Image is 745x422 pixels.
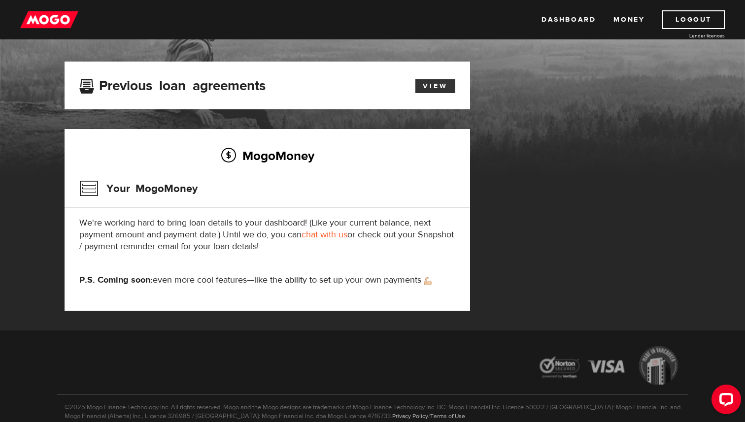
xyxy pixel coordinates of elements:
p: We're working hard to bring loan details to your dashboard! (Like your current balance, next paym... [79,217,455,253]
img: mogo_logo-11ee424be714fa7cbb0f0f49df9e16ec.png [20,10,78,29]
a: Dashboard [542,10,596,29]
strong: P.S. Coming soon: [79,274,153,286]
iframe: LiveChat chat widget [704,381,745,422]
img: legal-icons-92a2ffecb4d32d839781d1b4e4802d7b.png [530,339,688,394]
img: strong arm emoji [424,277,432,285]
h1: MogoMoney [65,19,680,39]
a: chat with us [302,229,347,240]
h3: Previous loan agreements [79,78,266,91]
a: Money [613,10,644,29]
a: Terms of Use [430,412,465,420]
a: Logout [662,10,725,29]
h3: Your MogoMoney [79,176,198,201]
p: ©2025 Mogo Finance Technology Inc. All rights reserved. Mogo and the Mogo designs are trademarks ... [57,394,688,421]
h2: MogoMoney [79,145,455,166]
a: Lender licences [651,32,725,39]
a: View [415,79,455,93]
p: even more cool features—like the ability to set up your own payments [79,274,455,286]
a: Privacy Policy [392,412,428,420]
